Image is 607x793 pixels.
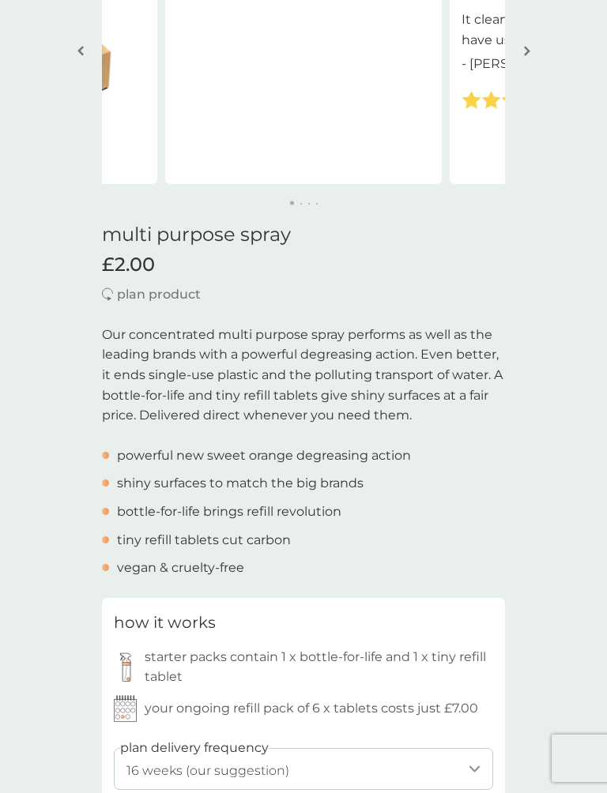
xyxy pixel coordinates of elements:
p: vegan & cruelty-free [117,558,244,578]
p: powerful new sweet orange degreasing action [117,445,411,466]
img: right-arrow.svg [524,45,530,57]
span: £2.00 [102,254,155,276]
p: tiny refill tablets cut carbon [117,530,291,551]
p: your ongoing refill pack of 6 x tablets costs just £7.00 [145,698,478,719]
p: - [PERSON_NAME] [462,54,579,74]
h1: multi purpose spray [102,224,505,246]
p: bottle-for-life brings refill revolution [117,502,341,522]
h3: how it works [114,610,216,635]
img: left-arrow.svg [77,45,84,57]
p: Our concentrated multi purpose spray performs as well as the leading brands with a powerful degre... [102,325,505,426]
p: shiny surfaces to match the big brands [117,473,364,494]
label: plan delivery frequency [120,738,269,758]
p: plan product [117,284,201,305]
p: starter packs contain 1 x bottle-for-life and 1 x tiny refill tablet [145,647,493,687]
